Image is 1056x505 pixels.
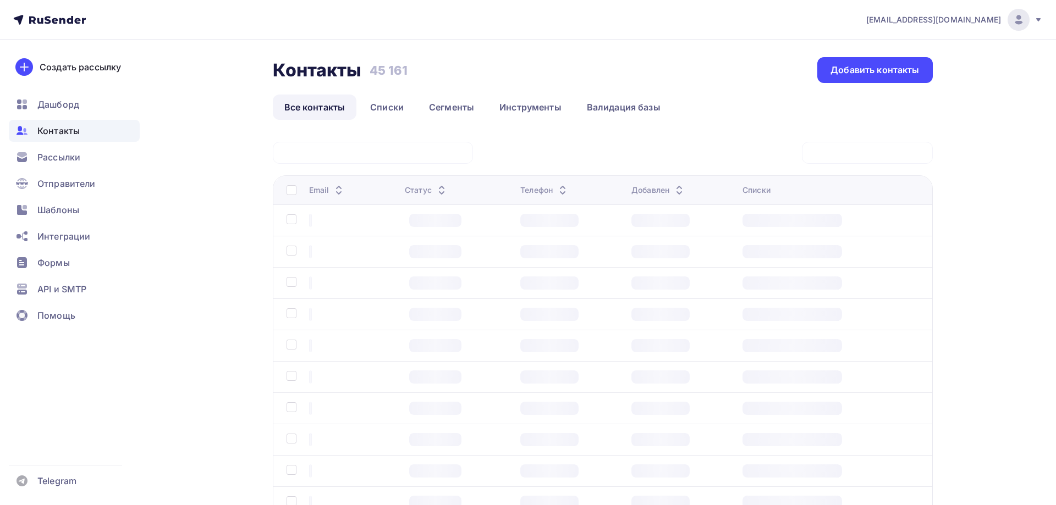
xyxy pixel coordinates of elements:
div: Списки [743,185,771,196]
a: Рассылки [9,146,140,168]
div: Статус [405,185,448,196]
span: Отправители [37,177,96,190]
a: Дашборд [9,93,140,115]
div: Добавить контакты [831,64,919,76]
span: [EMAIL_ADDRESS][DOMAIN_NAME] [866,14,1001,25]
span: Шаблоны [37,203,79,217]
a: Шаблоны [9,199,140,221]
div: Телефон [520,185,569,196]
span: Контакты [37,124,80,137]
a: Сегменты [417,95,486,120]
a: Формы [9,252,140,274]
a: Инструменты [488,95,573,120]
span: Интеграции [37,230,90,243]
a: Все контакты [273,95,357,120]
a: Отправители [9,173,140,195]
span: Рассылки [37,151,80,164]
div: Создать рассылку [40,60,121,74]
span: Дашборд [37,98,79,111]
a: Списки [359,95,415,120]
span: API и SMTP [37,282,86,296]
span: Формы [37,256,70,269]
span: Telegram [37,474,76,487]
div: Добавлен [631,185,686,196]
div: Email [309,185,346,196]
a: [EMAIL_ADDRESS][DOMAIN_NAME] [866,9,1043,31]
a: Валидация базы [575,95,672,120]
a: Контакты [9,120,140,142]
h2: Контакты [273,59,362,81]
h3: 45 161 [370,63,408,78]
span: Помощь [37,309,75,322]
